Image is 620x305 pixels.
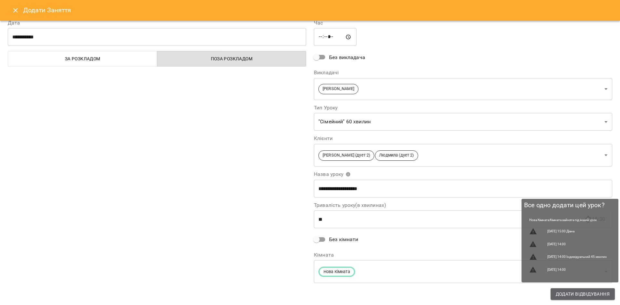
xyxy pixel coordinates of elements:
[314,172,351,177] span: Назва уроку
[375,152,418,158] span: Людмила (дует 2)
[314,105,612,110] label: Тип Уроку
[329,54,365,61] span: Без викладача
[23,5,612,15] h6: Додати Заняття
[314,20,612,25] label: Час
[314,144,612,167] div: [PERSON_NAME] (дует 2)Людмила (дует 2)
[329,236,358,243] span: Без кімнати
[551,288,615,300] button: Додати Відвідування
[319,152,374,158] span: [PERSON_NAME] (дует 2)
[314,78,612,100] div: [PERSON_NAME]
[12,55,153,63] span: За розкладом
[314,260,612,283] div: Нова Кімната
[346,172,351,177] svg: Вкажіть назву уроку або виберіть клієнтів
[320,269,354,275] span: Нова Кімната
[314,203,612,208] label: Тривалість уроку(в хвилинах)
[314,136,612,141] label: Клієнти
[314,252,612,258] label: Кімната
[8,3,23,18] button: Close
[157,51,306,66] button: Поза розкладом
[314,70,612,75] label: Викладачі
[556,290,610,298] span: Додати Відвідування
[8,51,157,66] button: За розкладом
[319,86,358,92] span: [PERSON_NAME]
[314,113,612,131] div: "Сімейний" 60 хвилин
[8,20,306,25] label: Дата
[161,55,303,63] span: Поза розкладом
